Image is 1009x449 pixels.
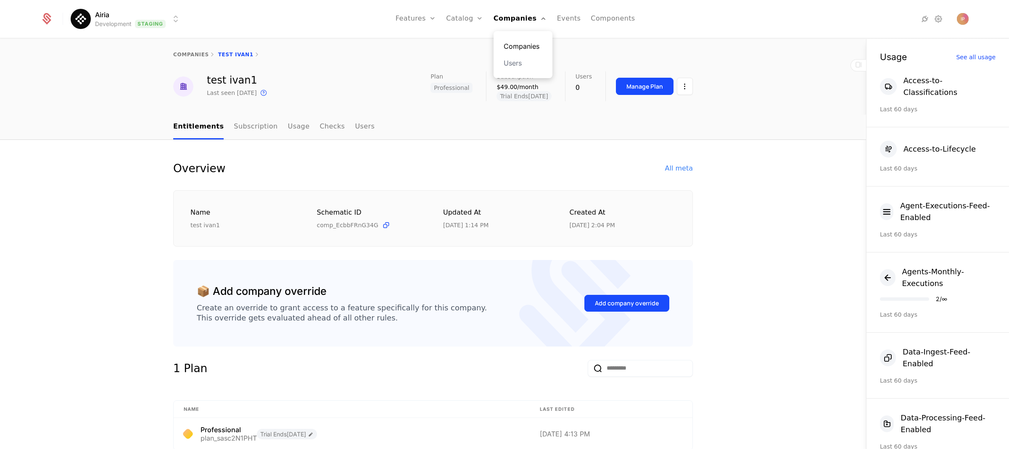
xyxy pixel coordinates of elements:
div: Last 60 days [880,376,996,385]
div: Access-to-Classifications [903,75,996,98]
div: test ivan1 [207,75,269,85]
div: Professional [201,426,257,433]
div: Overview [173,160,225,177]
div: plan_sasc2N1PHT [201,435,257,441]
div: test ivan1 [190,221,297,229]
div: 0 [576,83,592,93]
a: Integrations [920,14,930,24]
div: Last 60 days [880,164,996,173]
button: Access-to-Classifications [880,75,996,98]
a: Users [355,115,375,139]
th: Name [174,401,530,418]
a: Companies [504,41,542,51]
div: Last 60 days [880,230,996,239]
div: Manage Plan [626,82,663,91]
span: Airia [95,10,109,20]
div: 2 / ∞ [936,296,947,302]
span: Staging [135,20,166,28]
button: Select environment [73,10,181,28]
div: Agent-Executions-Feed-Enabled [900,200,996,223]
span: Trial Ends [DATE] [497,91,551,101]
button: Select action [677,78,693,95]
div: Agents-Monthly-Executions [902,266,996,289]
span: Trial Ends [DATE] [257,429,317,439]
div: See all usage [956,54,996,60]
div: 📦 Add company override [197,284,327,299]
span: Subscription [497,74,533,79]
button: Agent-Executions-Feed-Enabled [880,200,996,223]
div: Schematic ID [317,207,423,218]
div: 8/14/25, 2:04 PM [570,221,615,229]
a: Settings [933,14,943,24]
ul: Choose Sub Page [173,115,375,139]
div: All meta [665,163,693,173]
button: Add company override [584,295,669,312]
div: Usage [880,53,907,61]
div: 8/21/25, 1:14 PM [443,221,489,229]
button: Access-to-Lifecycle [880,141,976,158]
div: Data-Ingest-Feed-Enabled [903,346,996,370]
th: Last edited [530,401,692,418]
img: Ivana Popova [957,13,969,25]
button: Open user button [957,13,969,25]
div: Created at [570,207,676,218]
div: [DATE] 4:13 PM [540,431,682,437]
div: Create an override to grant access to a feature specifically for this company. This override gets... [197,303,487,323]
span: Plan [431,74,443,79]
div: Add company override [595,299,659,307]
img: Airia [71,9,91,29]
a: Checks [320,115,345,139]
div: Access-to-Lifecycle [903,143,976,155]
a: Entitlements [173,115,224,139]
nav: Main [173,115,693,139]
button: Manage Plan [616,78,674,95]
button: Agents-Monthly-Executions [880,266,996,289]
button: Data-Ingest-Feed-Enabled [880,346,996,370]
div: Development [95,20,132,28]
span: comp_EcbbFRnG34G [317,221,378,229]
div: Name [190,207,297,218]
div: Data-Processing-Feed-Enabled [901,412,996,436]
button: Data-Processing-Feed-Enabled [880,412,996,436]
div: $49.00/month [497,83,551,91]
a: Users [504,58,542,68]
div: Last 60 days [880,105,996,113]
a: Subscription [234,115,277,139]
div: Last 60 days [880,310,996,319]
a: Usage [288,115,310,139]
span: Professional [431,83,473,93]
img: test ivan1 [173,76,193,97]
span: Users [576,74,592,79]
a: companies [173,52,209,58]
div: Last seen [DATE] [207,89,257,97]
div: 1 Plan [173,360,207,377]
div: Updated at [443,207,549,218]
